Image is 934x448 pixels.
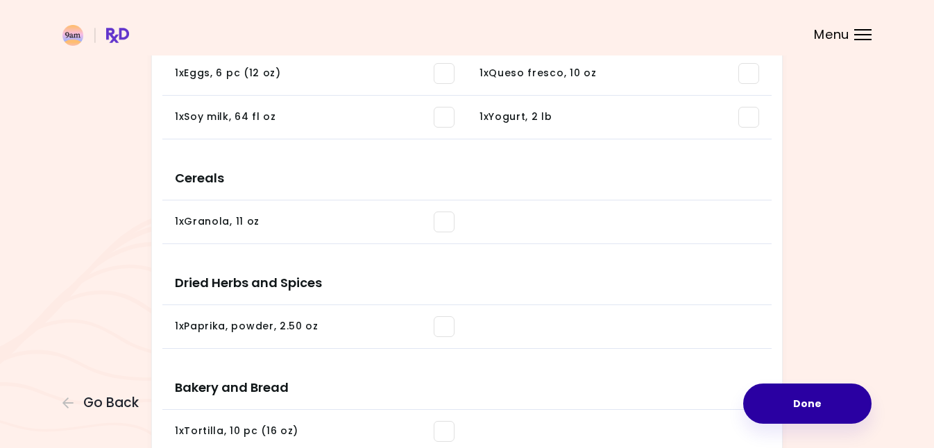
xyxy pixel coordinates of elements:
h3: Cereals [162,145,772,200]
span: Go Back [83,395,139,411]
div: 1 x Paprika, powder , 2.50 oz [175,320,319,334]
img: RxDiet [62,25,129,46]
div: 1 x Tortilla , 10 pc (16 oz) [175,424,298,438]
h3: Bakery and Bread [162,354,772,410]
h3: Dried Herbs and Spices [162,250,772,305]
button: Go Back [62,395,146,411]
div: 1 x Granola , 11 oz [175,215,260,229]
div: 1 x Soy milk , 64 fl oz [175,110,276,124]
div: 1 x Queso fresco , 10 oz [479,67,596,80]
button: Done [743,384,872,424]
span: Menu [814,28,849,41]
div: 1 x Yogurt , 2 lb [479,110,552,124]
div: 1 x Eggs , 6 pc (12 oz) [175,67,281,80]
